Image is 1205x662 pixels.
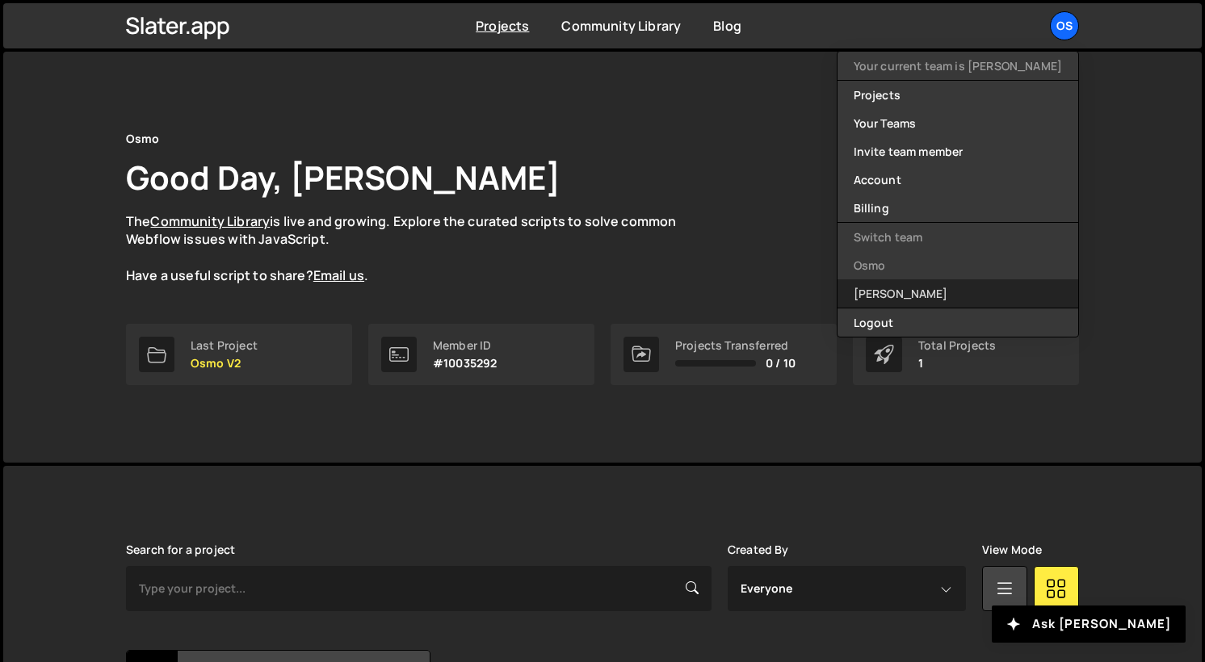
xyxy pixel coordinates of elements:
[476,17,529,35] a: Projects
[126,155,561,199] h1: Good Day, [PERSON_NAME]
[191,357,258,370] p: Osmo V2
[713,17,741,35] a: Blog
[433,357,497,370] p: #10035292
[1050,11,1079,40] a: Os
[838,137,1078,165] a: Invite team member
[728,543,789,556] label: Created By
[838,109,1078,137] a: Your Teams
[126,543,235,556] label: Search for a project
[918,339,996,352] div: Total Projects
[126,212,707,285] p: The is live and growing. Explore the curated scripts to solve common Webflow issues with JavaScri...
[191,339,258,352] div: Last Project
[838,279,1078,308] a: [PERSON_NAME]
[838,194,1078,222] a: Billing
[838,81,1078,109] a: Projects
[150,212,270,230] a: Community Library
[982,543,1042,556] label: View Mode
[838,165,1078,194] a: Account
[561,17,681,35] a: Community Library
[126,566,712,611] input: Type your project...
[766,357,796,370] span: 0 / 10
[126,324,352,385] a: Last Project Osmo V2
[838,308,1078,337] button: Logout
[992,605,1186,643] button: Ask [PERSON_NAME]
[918,357,996,370] p: 1
[126,129,160,149] div: Osmo
[433,339,497,352] div: Member ID
[675,339,796,352] div: Projects Transferred
[313,266,364,284] a: Email us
